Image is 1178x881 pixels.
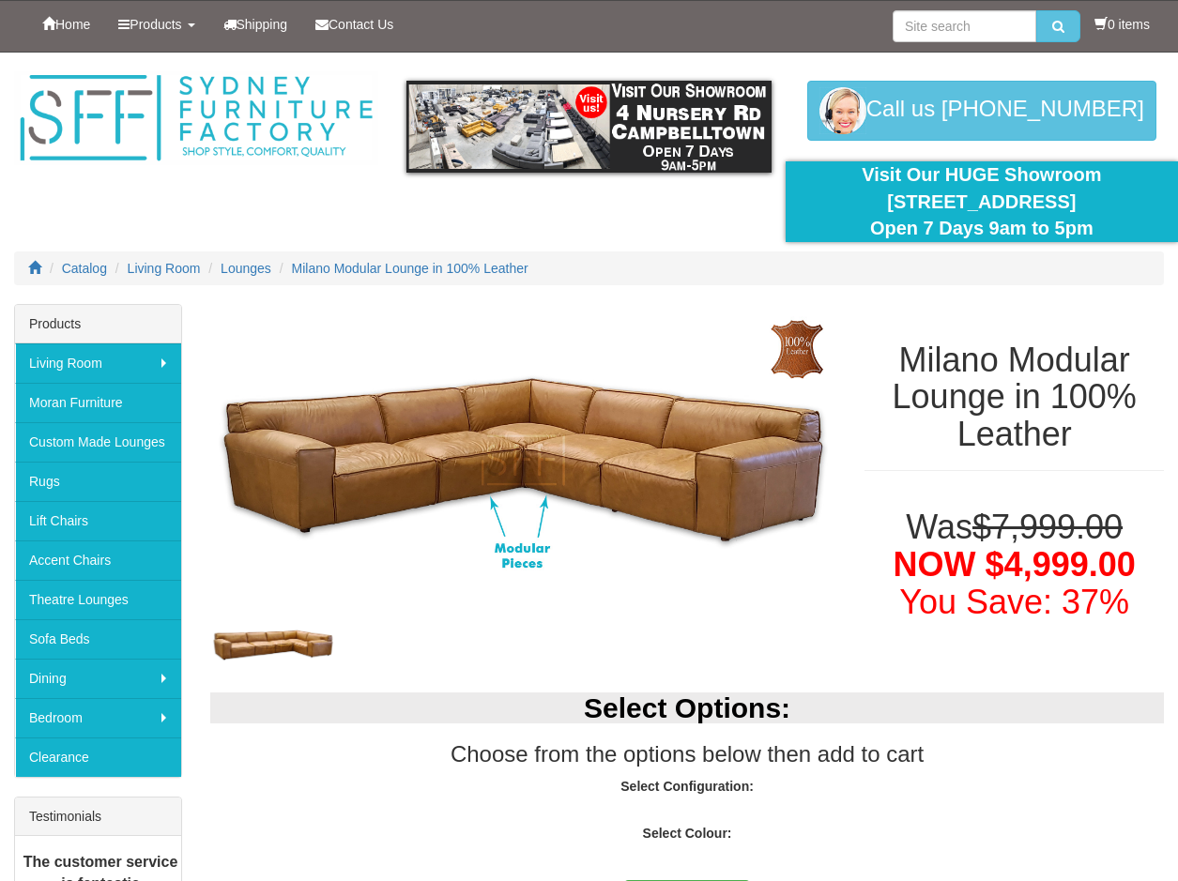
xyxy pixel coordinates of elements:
a: Contact Us [301,1,407,48]
strong: Select Configuration: [620,779,754,794]
a: Custom Made Lounges [15,422,181,462]
h1: Milano Modular Lounge in 100% Leather [864,342,1164,453]
a: Moran Furniture [15,383,181,422]
a: Living Room [15,343,181,383]
span: Contact Us [329,17,393,32]
img: Sydney Furniture Factory [14,71,378,165]
a: Rugs [15,462,181,501]
a: Products [104,1,208,48]
img: showroom.gif [406,81,771,173]
a: Accent Chairs [15,540,181,580]
span: Home [55,17,90,32]
span: Products [130,17,181,32]
h1: Was [864,509,1164,620]
a: Living Room [128,261,201,276]
del: $7,999.00 [972,508,1123,546]
span: Shipping [237,17,288,32]
div: Products [15,305,181,343]
a: Sofa Beds [15,619,181,659]
a: Theatre Lounges [15,580,181,619]
strong: Select Colour: [643,826,732,841]
a: Dining [15,659,181,698]
a: Clearance [15,737,181,777]
font: You Save: 37% [899,583,1129,621]
h3: Choose from the options below then add to cart [210,742,1164,767]
div: Testimonials [15,797,181,836]
li: 0 items [1094,15,1150,34]
a: Lift Chairs [15,501,181,540]
a: Home [28,1,104,48]
span: NOW $4,999.00 [894,545,1136,584]
a: Milano Modular Lounge in 100% Leather [292,261,528,276]
b: Select Options: [584,692,790,723]
a: Bedroom [15,698,181,737]
input: Site search [893,10,1036,42]
a: Shipping [209,1,302,48]
a: Catalog [62,261,107,276]
div: Visit Our HUGE Showroom [STREET_ADDRESS] Open 7 Days 9am to 5pm [800,161,1164,242]
a: Lounges [221,261,271,276]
